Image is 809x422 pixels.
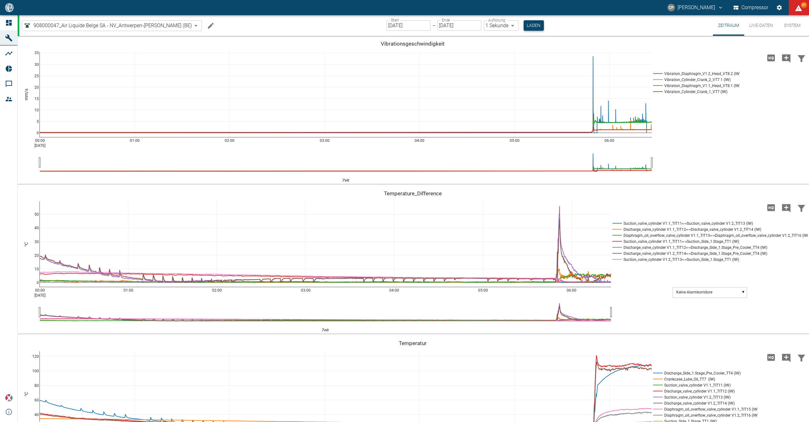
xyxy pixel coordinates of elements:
span: 908000047_Air Liquide Belge SA - NV_Antwerpen-[PERSON_NAME] (BE) [33,22,192,29]
button: Kommentar hinzufügen [779,199,794,216]
button: Compressor [732,2,770,13]
label: Ende [442,17,450,23]
span: Hohe Auflösung [763,204,779,210]
text: Keine Alarmkorridore [676,290,712,294]
button: Zeitraum [713,15,744,36]
input: DD.MM.YYYY [437,20,481,31]
span: Hohe Auflösung [763,354,779,360]
button: Daten filtern [794,349,809,366]
button: Laden [524,20,544,31]
label: Start [391,17,399,23]
button: System [778,15,806,36]
span: Hohe Auflösung [763,54,779,60]
img: logo [4,3,14,12]
button: Daten filtern [794,50,809,66]
div: CP [667,4,675,11]
p: – [432,22,435,29]
button: Live-Daten [744,15,778,36]
span: 87 [801,2,807,8]
img: Xplore Logo [5,394,13,402]
button: Einstellungen [774,2,785,13]
a: 908000047_Air Liquide Belge SA - NV_Antwerpen-[PERSON_NAME] (BE) [23,22,192,29]
label: Auflösung [488,17,505,23]
button: Daten filtern [794,199,809,216]
button: Kommentar hinzufügen [779,50,794,66]
button: Machine bearbeiten [204,19,217,32]
button: christoph.palm@neuman-esser.com [666,2,724,13]
button: Kommentar hinzufügen [779,349,794,366]
input: DD.MM.YYYY [386,20,430,31]
div: 1 Sekunde [484,20,519,31]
